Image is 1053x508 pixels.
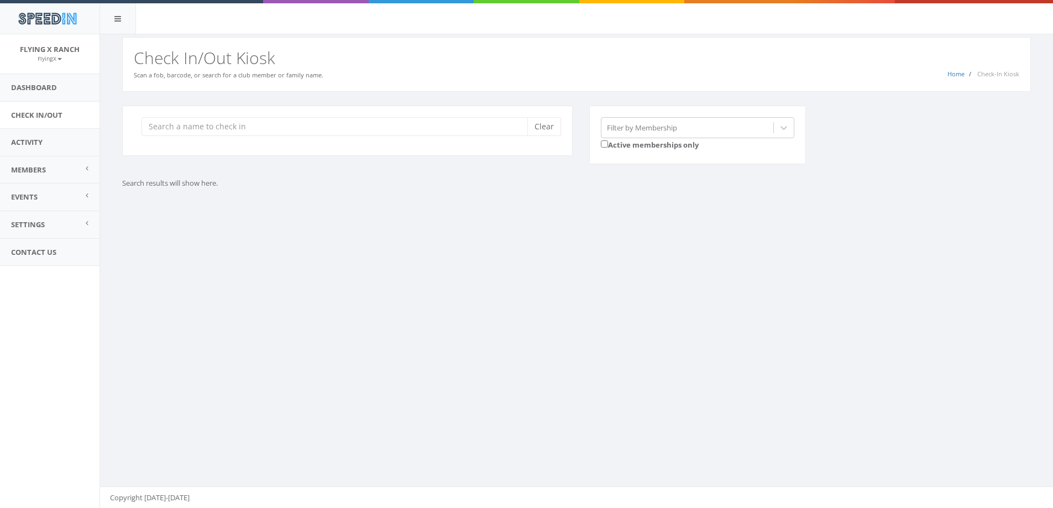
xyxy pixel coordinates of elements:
[38,53,62,63] a: FlyingX
[527,117,561,136] button: Clear
[11,192,38,202] span: Events
[38,55,62,62] small: FlyingX
[20,44,80,54] span: Flying X Ranch
[134,49,1019,67] h2: Check In/Out Kiosk
[607,122,677,133] div: Filter by Membership
[601,138,699,150] label: Active memberships only
[122,178,636,188] p: Search results will show here.
[142,117,536,136] input: Search a name to check in
[11,165,46,175] span: Members
[947,70,965,78] a: Home
[601,140,608,148] input: Active memberships only
[134,71,323,79] small: Scan a fob, barcode, or search for a club member or family name.
[11,247,56,257] span: Contact Us
[13,8,82,29] img: speedin_logo.png
[11,219,45,229] span: Settings
[977,70,1019,78] span: Check-In Kiosk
